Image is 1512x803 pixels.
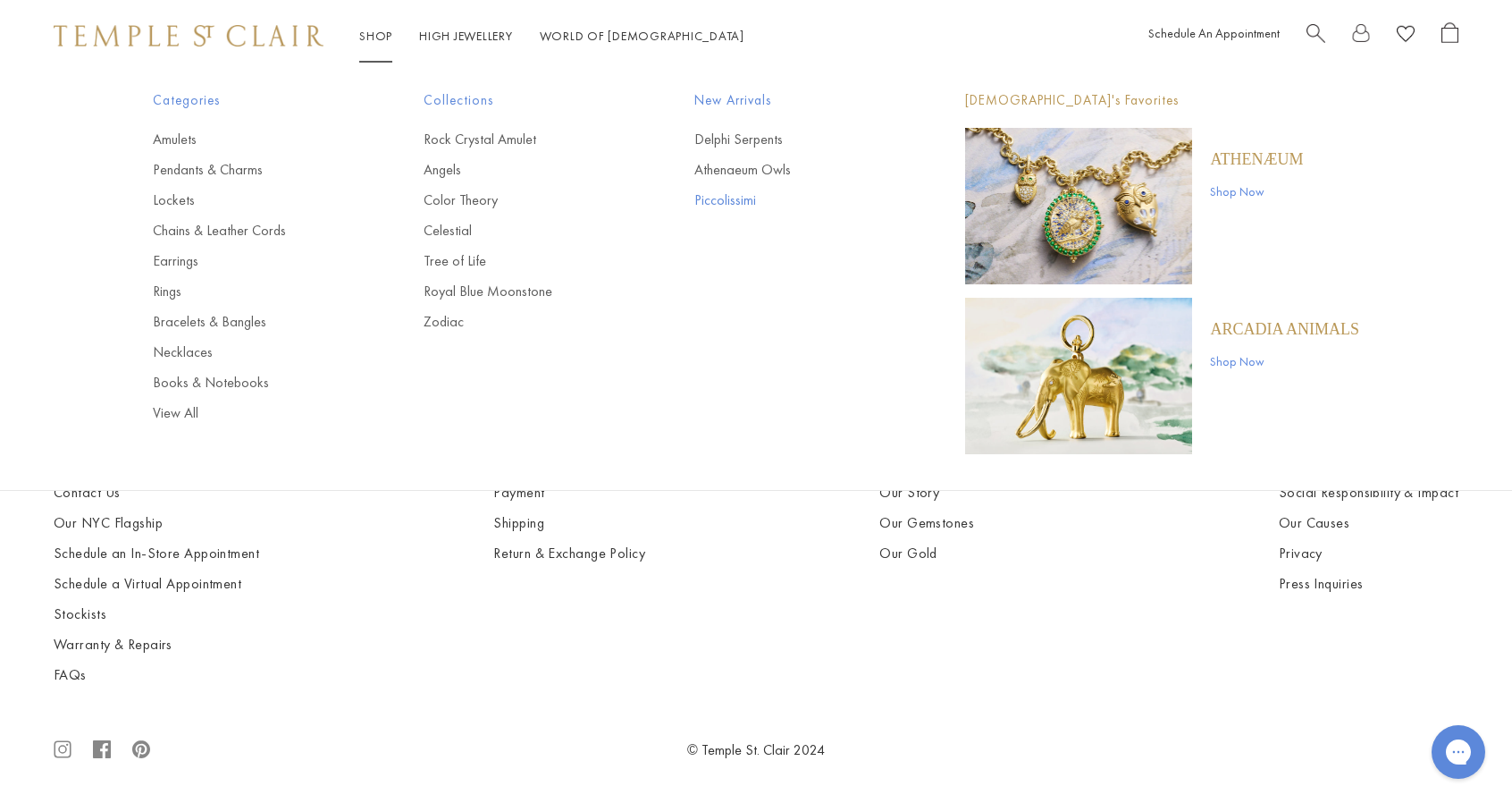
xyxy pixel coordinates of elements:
a: Amulets [153,130,352,149]
a: Tree of Life [424,251,623,271]
a: Search [1306,22,1325,50]
a: FAQs [54,665,259,685]
a: Celestial [424,221,623,241]
a: Schedule an In-Store Appointment [54,544,259,563]
a: ARCADIA ANIMALS [1210,319,1359,339]
a: High JewelleryHigh Jewellery [419,28,513,44]
a: Return & Exchange Policy [493,544,645,563]
a: Schedule An Appointment [1148,25,1280,41]
a: Contact Us [54,483,259,503]
a: Rock Crystal Amulet [424,130,623,149]
a: Athenæum [1210,149,1303,169]
p: [DEMOGRAPHIC_DATA]'s Favorites [965,89,1359,112]
a: Piccolissimi [694,190,894,210]
span: Collections [424,89,623,112]
a: Pendants & Charms [153,160,352,180]
a: Shipping [493,513,645,533]
a: Payment [493,483,645,503]
a: Schedule a Virtual Appointment [54,574,259,594]
a: Shop Now [1210,351,1359,371]
a: Our Causes [1279,513,1458,533]
a: Our NYC Flagship [54,513,259,533]
img: Temple St. Clair [54,25,323,46]
span: New Arrivals [694,89,894,112]
a: Bracelets & Bangles [153,312,352,332]
a: Earrings [153,251,352,271]
a: Warranty & Repairs [54,635,259,655]
a: Color Theory [424,190,623,210]
a: Athenaeum Owls [694,160,894,180]
a: Our Story [879,483,1044,503]
a: Privacy [1279,544,1458,563]
iframe: Gorgias live chat messenger [1423,719,1494,785]
a: Chains & Leather Cords [153,221,352,241]
a: Zodiac [424,312,623,332]
a: Rings [153,282,352,301]
a: Royal Blue Moonstone [424,282,623,301]
a: ShopShop [359,28,392,44]
a: Stockists [54,604,259,624]
a: Delphi Serpents [694,130,894,149]
span: Categories [153,89,352,112]
nav: Main navigation [359,25,744,47]
a: Shop Now [1210,182,1303,201]
a: Our Gold [879,544,1044,563]
a: Press Inquiries [1279,574,1458,594]
a: View Wishlist [1397,22,1415,50]
a: World of [DEMOGRAPHIC_DATA]World of [DEMOGRAPHIC_DATA] [540,28,744,44]
a: View All [153,403,352,423]
a: Our Gemstones [879,513,1044,533]
a: Lockets [153,190,352,210]
a: Angels [424,160,623,180]
a: © Temple St. Clair 2024 [687,740,825,759]
a: Open Shopping Bag [1441,22,1458,50]
a: Books & Notebooks [153,373,352,393]
a: Necklaces [153,342,352,362]
a: Social Responsibility & Impact [1279,483,1458,503]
